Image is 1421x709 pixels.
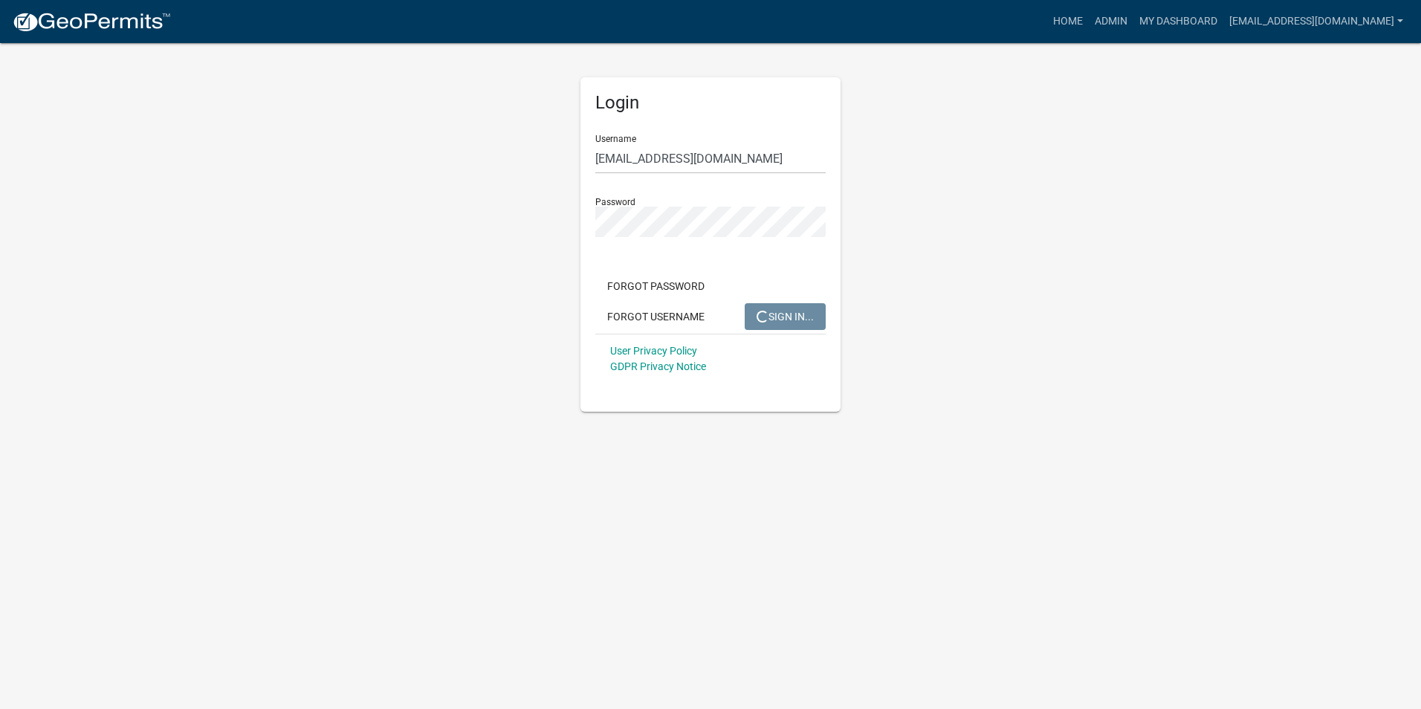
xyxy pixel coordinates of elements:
a: My Dashboard [1133,7,1223,36]
button: Forgot Password [595,273,716,300]
a: Home [1047,7,1089,36]
span: SIGN IN... [757,310,814,322]
a: GDPR Privacy Notice [610,360,706,372]
button: Forgot Username [595,303,716,330]
h5: Login [595,92,826,114]
a: [EMAIL_ADDRESS][DOMAIN_NAME] [1223,7,1409,36]
a: Admin [1089,7,1133,36]
button: SIGN IN... [745,303,826,330]
a: User Privacy Policy [610,345,697,357]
